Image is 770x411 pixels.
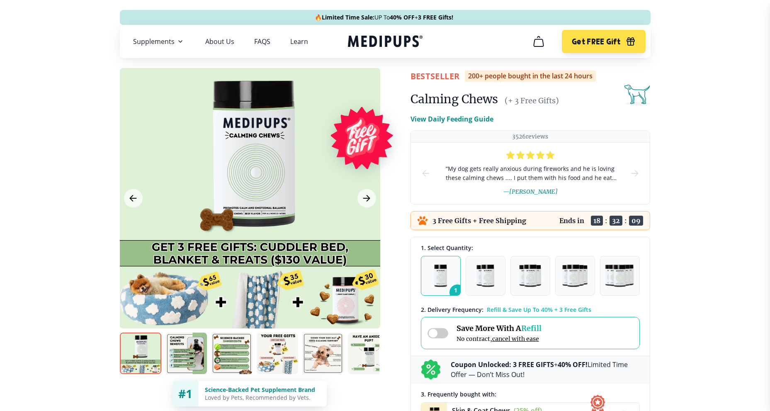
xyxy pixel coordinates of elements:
span: No contract, [457,335,542,343]
div: 200+ people bought in the last 24 hours [465,71,596,82]
div: Science-Backed Pet Supplement Brand [205,386,320,394]
span: : [605,216,607,225]
button: Previous Image [124,189,143,208]
a: About Us [205,37,234,46]
button: Get FREE Gift [562,30,645,53]
a: Medipups [348,34,423,51]
button: Supplements [133,36,185,46]
span: 2 . Delivery Frequency: [421,306,483,314]
span: Refill [521,323,542,333]
img: Calming Chews | Natural Dog Supplements [165,333,207,374]
span: 3 . Frequently bought with: [421,390,496,398]
img: Calming Chews | Natural Dog Supplements [348,333,389,374]
span: Save More With A [457,323,542,333]
button: next-slide [630,143,640,204]
p: View Daily Feeding Guide [411,114,493,124]
span: 1 [449,285,465,300]
img: Pack of 5 - Natural Dog Supplements [605,265,635,287]
button: 1 [421,256,461,296]
div: 1. Select Quantity: [421,244,640,252]
span: “ My dog gets really anxious during fireworks and he is loving these calming chews .... I put the... [444,164,617,182]
img: Calming Chews | Natural Dog Supplements [120,333,161,374]
p: + Limited Time Offer — Don’t Miss Out! [451,360,640,379]
span: BestSeller [411,71,460,82]
a: Learn [290,37,308,46]
button: Next Image [357,189,376,208]
p: 3526 reviews [512,133,548,141]
button: cart [529,32,549,51]
img: Pack of 4 - Natural Dog Supplements [562,265,588,287]
span: cancel with ease [492,335,539,343]
span: — [PERSON_NAME] [503,188,558,195]
button: prev-slide [421,143,431,204]
b: Coupon Unlocked: 3 FREE GIFTS [451,360,554,369]
img: Pack of 2 - Natural Dog Supplements [476,265,494,287]
span: 09 [629,216,643,226]
span: Supplements [133,37,175,46]
span: #1 [178,386,192,401]
h1: Calming Chews [411,92,498,107]
span: : [624,216,627,225]
img: Pack of 3 - Natural Dog Supplements [519,265,541,287]
span: 32 [610,216,622,226]
b: 40% OFF! [558,360,588,369]
div: Loved by Pets, Recommended by Vets. [205,394,320,401]
img: Calming Chews | Natural Dog Supplements [257,333,298,374]
p: Ends in [559,216,584,225]
span: Get FREE Gift [572,37,620,46]
span: 🔥 UP To + [315,13,453,22]
span: Refill & Save Up To 40% + 3 Free Gifts [487,306,591,314]
img: Pack of 1 - Natural Dog Supplements [434,265,447,287]
img: Calming Chews | Natural Dog Supplements [211,333,253,374]
img: Calming Chews | Natural Dog Supplements [302,333,344,374]
p: 3 Free Gifts + Free Shipping [432,216,526,225]
span: 18 [591,216,603,226]
a: FAQS [254,37,270,46]
span: (+ 3 Free Gifts) [505,96,559,105]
